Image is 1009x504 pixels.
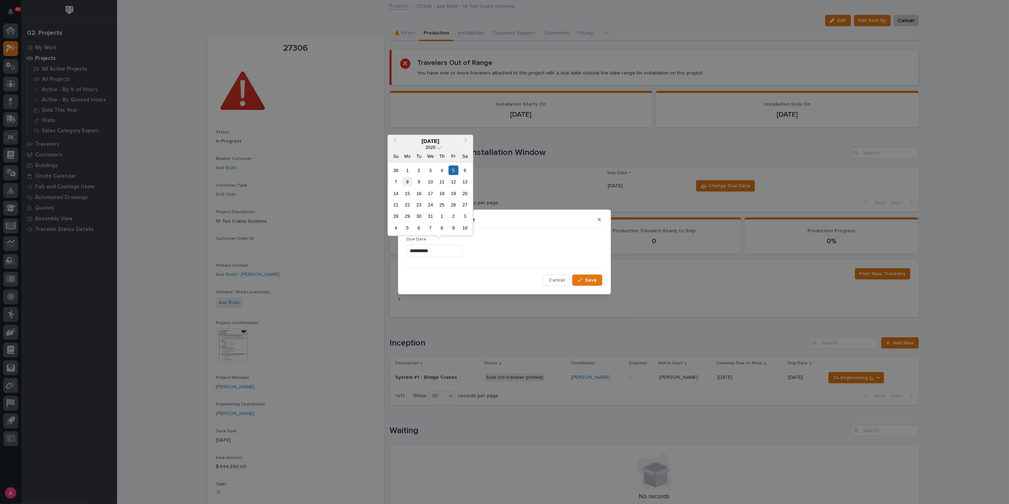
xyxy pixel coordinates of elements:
[437,188,447,198] div: Choose Thursday, December 18th, 2025
[437,223,447,233] div: Choose Thursday, January 8th, 2026
[414,200,424,210] div: Choose Tuesday, December 23rd, 2025
[388,138,473,144] div: [DATE]
[460,200,470,210] div: Choose Saturday, December 27th, 2025
[460,211,470,221] div: Choose Saturday, January 3rd, 2026
[403,177,412,187] div: Choose Monday, December 8th, 2025
[449,223,458,233] div: Choose Friday, January 9th, 2026
[391,200,401,210] div: Choose Sunday, December 21st, 2025
[391,188,401,198] div: Choose Sunday, December 14th, 2025
[460,223,470,233] div: Choose Saturday, January 10th, 2026
[390,165,471,234] div: month 2025-12
[403,200,412,210] div: Choose Monday, December 22nd, 2025
[449,151,458,161] div: Fr
[460,151,470,161] div: Sa
[585,277,597,283] span: Save
[407,237,426,242] span: Due Date
[549,277,565,283] span: Cancel
[461,135,472,147] button: Next Month
[437,177,447,187] div: Choose Thursday, December 11th, 2025
[391,223,401,233] div: Choose Sunday, January 4th, 2026
[414,188,424,198] div: Choose Tuesday, December 16th, 2025
[403,188,412,198] div: Choose Monday, December 15th, 2025
[426,165,435,175] div: Choose Wednesday, December 3rd, 2025
[449,211,458,221] div: Choose Friday, January 2nd, 2026
[414,177,424,187] div: Choose Tuesday, December 9th, 2025
[388,135,400,147] button: Previous Month
[449,177,458,187] div: Choose Friday, December 12th, 2025
[414,165,424,175] div: Choose Tuesday, December 2nd, 2025
[426,200,435,210] div: Choose Wednesday, December 24th, 2025
[425,144,435,150] span: 2025
[414,151,424,161] div: Tu
[403,223,412,233] div: Choose Monday, January 5th, 2026
[460,188,470,198] div: Choose Saturday, December 20th, 2025
[414,211,424,221] div: Choose Tuesday, December 30th, 2025
[437,165,447,175] div: Choose Thursday, December 4th, 2025
[460,165,470,175] div: Choose Saturday, December 6th, 2025
[426,211,435,221] div: Choose Wednesday, December 31st, 2025
[426,177,435,187] div: Choose Wednesday, December 10th, 2025
[572,275,602,286] button: Save
[437,200,447,210] div: Choose Thursday, December 25th, 2025
[543,275,571,286] button: Cancel
[426,151,435,161] div: We
[437,151,447,161] div: Th
[437,211,447,221] div: Choose Thursday, January 1st, 2026
[460,177,470,187] div: Choose Saturday, December 13th, 2025
[403,151,412,161] div: Mo
[426,188,435,198] div: Choose Wednesday, December 17th, 2025
[391,151,401,161] div: Su
[449,188,458,198] div: Choose Friday, December 19th, 2025
[391,211,401,221] div: Choose Sunday, December 28th, 2025
[449,165,458,175] div: Choose Friday, December 5th, 2025
[449,200,458,210] div: Choose Friday, December 26th, 2025
[426,223,435,233] div: Choose Wednesday, January 7th, 2026
[391,177,401,187] div: Choose Sunday, December 7th, 2025
[391,165,401,175] div: Choose Sunday, November 30th, 2025
[414,223,424,233] div: Choose Tuesday, January 6th, 2026
[403,211,412,221] div: Choose Monday, December 29th, 2025
[403,165,412,175] div: Choose Monday, December 1st, 2025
